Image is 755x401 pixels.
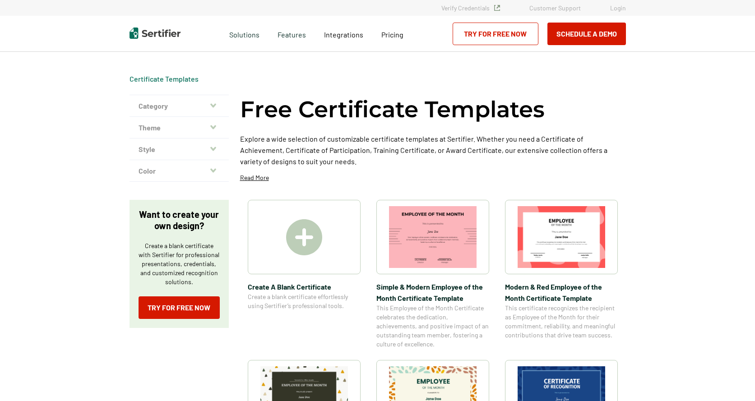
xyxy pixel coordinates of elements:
[376,304,489,349] span: This Employee of the Month Certificate celebrates the dedication, achievements, and positive impa...
[130,95,229,117] button: Category
[324,28,363,39] a: Integrations
[453,23,538,45] a: Try for Free Now
[130,160,229,182] button: Color
[389,206,477,268] img: Simple & Modern Employee of the Month Certificate Template
[240,173,269,182] p: Read More
[240,133,626,167] p: Explore a wide selection of customizable certificate templates at Sertifier. Whether you need a C...
[248,281,361,292] span: Create A Blank Certificate
[376,281,489,304] span: Simple & Modern Employee of the Month Certificate Template
[286,219,322,255] img: Create A Blank Certificate
[494,5,500,11] img: Verified
[248,292,361,310] span: Create a blank certificate effortlessly using Sertifier’s professional tools.
[130,74,199,83] a: Certificate Templates
[381,28,403,39] a: Pricing
[518,206,605,268] img: Modern & Red Employee of the Month Certificate Template
[381,30,403,39] span: Pricing
[505,200,618,349] a: Modern & Red Employee of the Month Certificate TemplateModern & Red Employee of the Month Certifi...
[278,28,306,39] span: Features
[139,296,220,319] a: Try for Free Now
[130,74,199,83] div: Breadcrumb
[130,117,229,138] button: Theme
[130,28,181,39] img: Sertifier | Digital Credentialing Platform
[610,4,626,12] a: Login
[324,30,363,39] span: Integrations
[505,281,618,304] span: Modern & Red Employee of the Month Certificate Template
[229,28,259,39] span: Solutions
[139,209,220,231] p: Want to create your own design?
[139,241,220,286] p: Create a blank certificate with Sertifier for professional presentations, credentials, and custom...
[376,200,489,349] a: Simple & Modern Employee of the Month Certificate TemplateSimple & Modern Employee of the Month C...
[240,95,545,124] h1: Free Certificate Templates
[130,138,229,160] button: Style
[529,4,581,12] a: Customer Support
[505,304,618,340] span: This certificate recognizes the recipient as Employee of the Month for their commitment, reliabil...
[441,4,500,12] a: Verify Credentials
